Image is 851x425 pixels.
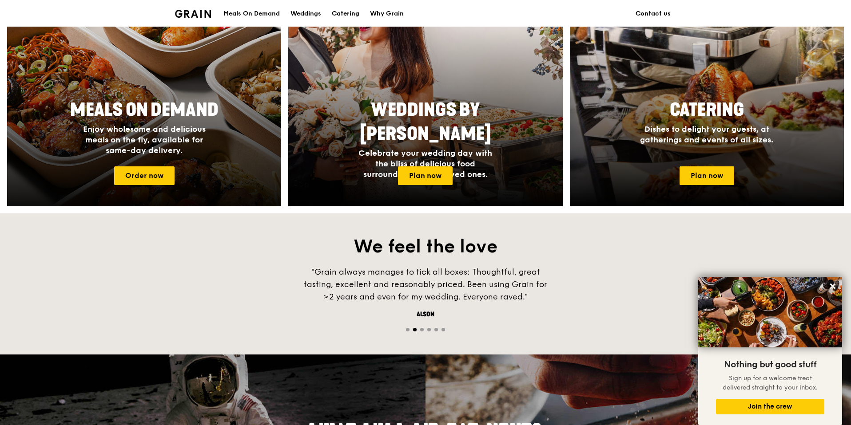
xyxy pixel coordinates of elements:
div: Weddings [290,0,321,27]
span: Catering [670,99,744,121]
span: Meals On Demand [70,99,219,121]
img: Grain [175,10,211,18]
button: Join the crew [716,399,824,414]
span: Sign up for a welcome treat delivered straight to your inbox. [723,374,818,391]
div: Meals On Demand [223,0,280,27]
span: Go to slide 1 [406,328,410,331]
a: Catering [326,0,365,27]
div: Why Grain [370,0,404,27]
a: Plan now [680,166,734,185]
div: Catering [332,0,359,27]
a: Plan now [398,166,453,185]
img: DSC07876-Edit02-Large.jpeg [698,277,842,347]
a: Contact us [630,0,676,27]
span: Enjoy wholesome and delicious meals on the fly, available for same-day delivery. [83,124,206,155]
span: Celebrate your wedding day with the bliss of delicious food surrounded by your loved ones. [358,148,492,179]
span: Go to slide 6 [441,328,445,331]
span: Nothing but good stuff [724,359,816,370]
a: Weddings [285,0,326,27]
div: "Grain always manages to tick all boxes: Thoughtful, great tasting, excellent and reasonably pric... [292,266,559,303]
span: Go to slide 3 [420,328,424,331]
div: Alson [292,310,559,319]
span: Go to slide 2 [413,328,417,331]
span: Go to slide 4 [427,328,431,331]
a: Why Grain [365,0,409,27]
a: Order now [114,166,175,185]
span: Weddings by [PERSON_NAME] [360,99,491,145]
span: Go to slide 5 [434,328,438,331]
span: Dishes to delight your guests, at gatherings and events of all sizes. [640,124,773,145]
button: Close [826,279,840,293]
